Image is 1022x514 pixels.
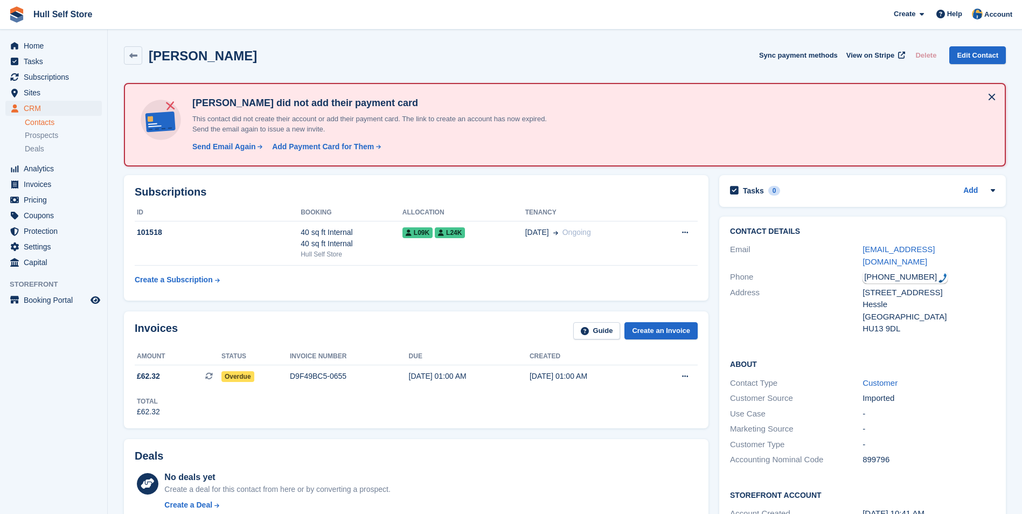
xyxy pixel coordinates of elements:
div: Create a deal for this contact from here or by converting a prospect. [164,484,390,495]
h2: About [730,358,995,369]
span: Capital [24,255,88,270]
div: 0 [768,186,781,196]
span: L24K [435,227,465,238]
h2: Contact Details [730,227,995,236]
span: Prospects [25,130,58,141]
span: Subscriptions [24,70,88,85]
div: Add Payment Card for Them [272,141,374,152]
a: Deals [25,143,102,155]
div: Total [137,397,160,406]
span: CRM [24,101,88,116]
a: menu [5,208,102,223]
span: Ongoing [562,228,591,237]
a: menu [5,239,102,254]
th: Created [530,348,650,365]
span: Storefront [10,279,107,290]
span: Help [947,9,962,19]
th: Tenancy [525,204,653,221]
div: Customer Type [730,439,863,451]
span: Sites [24,85,88,100]
a: Add Payment Card for Them [268,141,382,152]
th: Status [221,348,290,365]
h2: Subscriptions [135,186,698,198]
div: Accounting Nominal Code [730,454,863,466]
span: View on Stripe [846,50,894,61]
div: Customer Source [730,392,863,405]
a: menu [5,54,102,69]
h2: Storefront Account [730,489,995,500]
span: Home [24,38,88,53]
span: Deals [25,144,44,154]
div: Email [730,244,863,268]
div: Hessle [863,298,995,311]
a: menu [5,161,102,176]
h2: Invoices [135,322,178,340]
div: 40 sq ft Internal 40 sq ft Internal [301,227,402,249]
span: Booking Portal [24,293,88,308]
a: menu [5,293,102,308]
div: 899796 [863,454,995,466]
div: No deals yet [164,471,390,484]
a: menu [5,85,102,100]
div: - [863,423,995,435]
a: menu [5,177,102,192]
div: [DATE] 01:00 AM [409,371,530,382]
a: menu [5,70,102,85]
a: Preview store [89,294,102,307]
th: Allocation [402,204,525,221]
a: menu [5,101,102,116]
span: Pricing [24,192,88,207]
div: HU13 9DL [863,323,995,335]
img: hfpfyWBK5wQHBAGPgDf9c6qAYOxxMAAAAASUVORK5CYII= [938,273,947,283]
span: Create [894,9,915,19]
div: [GEOGRAPHIC_DATA] [863,311,995,323]
h2: [PERSON_NAME] [149,48,257,63]
div: Use Case [730,408,863,420]
span: Tasks [24,54,88,69]
div: Marketing Source [730,423,863,435]
span: £62.32 [137,371,160,382]
th: Invoice number [290,348,409,365]
h2: Deals [135,450,163,462]
a: Create a Deal [164,499,390,511]
img: no-card-linked-e7822e413c904bf8b177c4d89f31251c4716f9871600ec3ca5bfc59e148c83f4.svg [138,97,184,143]
div: Create a Subscription [135,274,213,286]
th: Amount [135,348,221,365]
div: Imported [863,392,995,405]
div: [DATE] 01:00 AM [530,371,650,382]
div: D9F49BC5-0655 [290,371,409,382]
a: menu [5,38,102,53]
a: menu [5,192,102,207]
a: Guide [573,322,621,340]
div: Hull Self Store [301,249,402,259]
button: Delete [911,46,941,64]
div: - [863,439,995,451]
div: Contact Type [730,377,863,390]
p: This contact did not create their account or add their payment card. The link to create an accoun... [188,114,565,135]
span: Protection [24,224,88,239]
a: Hull Self Store [29,5,96,23]
a: View on Stripe [842,46,907,64]
div: [STREET_ADDRESS] [863,287,995,299]
th: Booking [301,204,402,221]
div: Send Email Again [192,141,256,152]
div: 101518 [135,227,301,238]
div: Create a Deal [164,499,212,511]
span: Analytics [24,161,88,176]
h2: Tasks [743,186,764,196]
button: Sync payment methods [759,46,838,64]
span: Settings [24,239,88,254]
div: Address [730,287,863,335]
a: Edit Contact [949,46,1006,64]
img: Hull Self Store [972,9,983,19]
a: Customer [863,378,898,387]
span: L09K [402,227,433,238]
img: stora-icon-8386f47178a22dfd0bd8f6a31ec36ba5ce8667c1dd55bd0f319d3a0aa187defe.svg [9,6,25,23]
a: Create an Invoice [624,322,698,340]
h4: [PERSON_NAME] did not add their payment card [188,97,565,109]
span: Invoices [24,177,88,192]
a: Contacts [25,117,102,128]
span: Overdue [221,371,254,382]
a: menu [5,255,102,270]
div: Call: +447865199826 [863,271,948,283]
